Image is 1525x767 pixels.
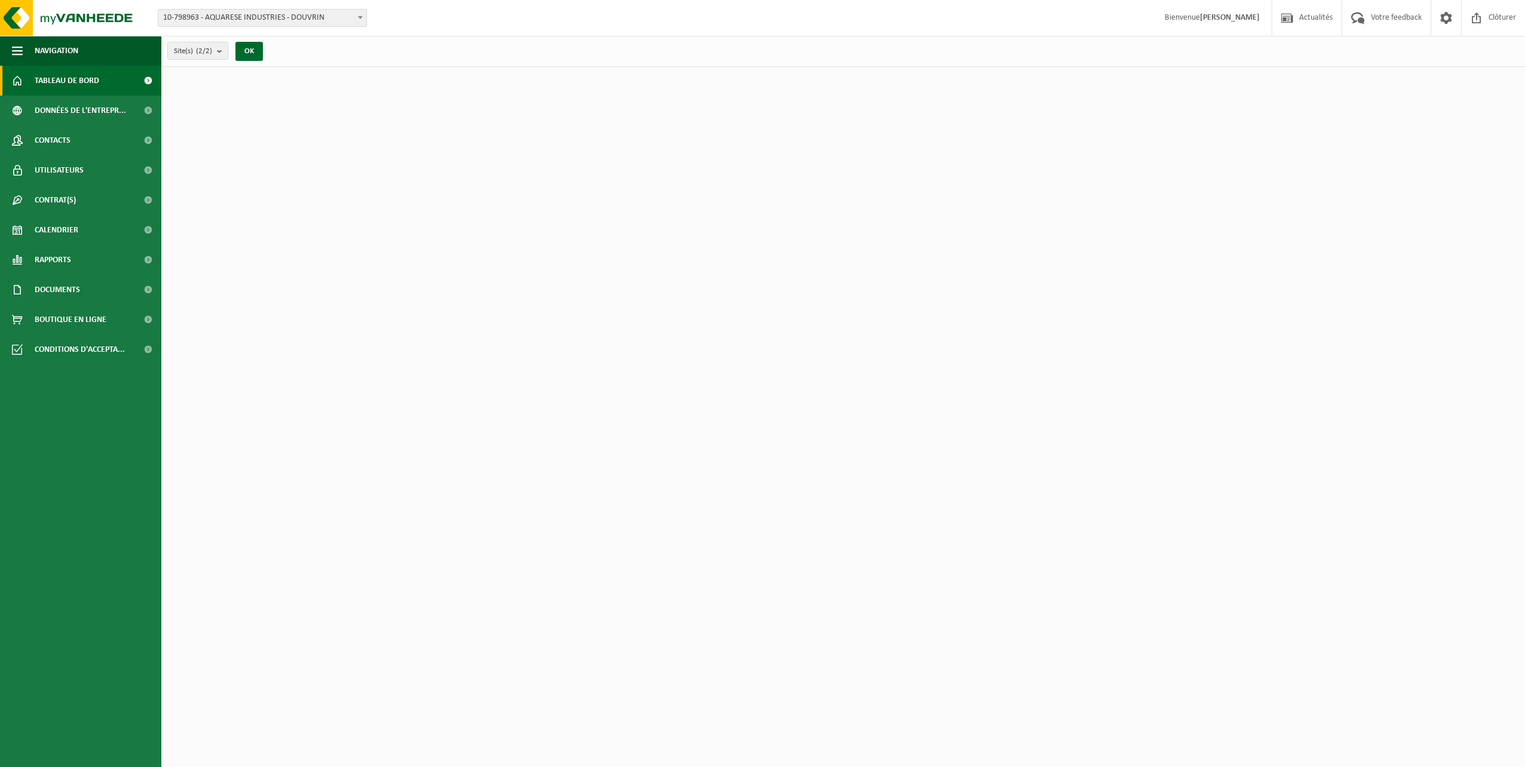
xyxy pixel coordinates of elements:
button: Site(s)(2/2) [167,42,228,60]
span: Contacts [35,125,71,155]
span: 10-798963 - AQUARESE INDUSTRIES - DOUVRIN [158,10,366,26]
span: Tableau de bord [35,66,99,96]
span: Navigation [35,36,78,66]
span: Données de l'entrepr... [35,96,126,125]
span: Calendrier [35,215,78,245]
span: Site(s) [174,42,212,60]
span: Conditions d'accepta... [35,335,125,364]
span: Utilisateurs [35,155,84,185]
span: 10-798963 - AQUARESE INDUSTRIES - DOUVRIN [158,9,367,27]
button: OK [235,42,263,61]
count: (2/2) [196,47,212,55]
span: Rapports [35,245,71,275]
span: Documents [35,275,80,305]
strong: [PERSON_NAME] [1200,13,1260,22]
span: Boutique en ligne [35,305,106,335]
span: Contrat(s) [35,185,76,215]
